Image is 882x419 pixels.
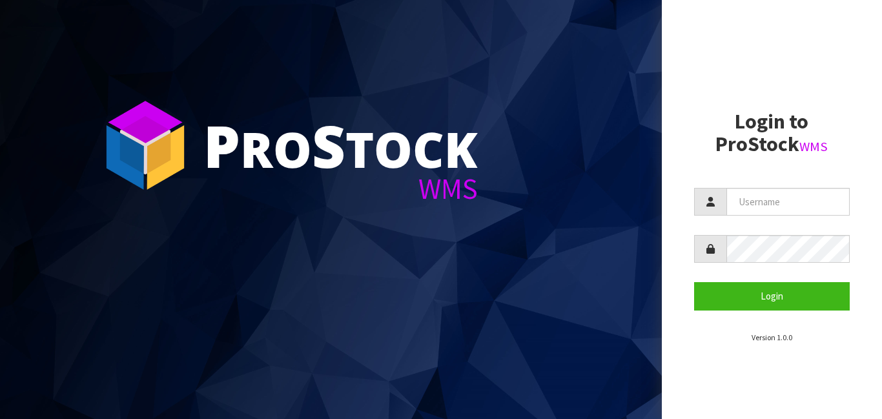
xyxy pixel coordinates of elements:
[312,106,345,185] span: S
[799,138,828,155] small: WMS
[97,97,194,194] img: ProStock Cube
[752,332,792,342] small: Version 1.0.0
[694,282,850,310] button: Login
[203,116,478,174] div: ro tock
[203,106,240,185] span: P
[694,110,850,156] h2: Login to ProStock
[203,174,478,203] div: WMS
[726,188,850,216] input: Username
